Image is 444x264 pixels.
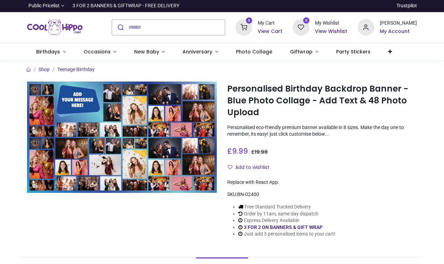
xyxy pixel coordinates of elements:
div: 3 FOR 2 BANNERS & GIFTWRAP - FREE DELIVERY [72,2,179,9]
span: Public Pricelist [28,2,60,9]
a: Anniversary [174,43,227,61]
span: Photo Collage [236,48,272,55]
span: Occasions [84,48,111,55]
div: My Cart [258,20,282,27]
li: Express Delivery Available [238,217,335,224]
button: Submit [112,20,128,35]
sup: 0 [246,17,253,24]
span: 9.99 [232,146,248,156]
span: 19.98 [255,148,268,155]
img: Cool Hippo [27,18,83,37]
span: Anniversary [182,48,212,55]
a: 3 FOR 2 ON BANNERS & GIFT WRAP [244,224,323,230]
span: £ [251,148,268,155]
span: £ [227,146,248,156]
a: My Account [380,28,417,35]
a: 0 [236,24,252,29]
a: Giftwrap [281,43,327,61]
i: Add to wishlist [228,165,232,170]
a: Birthdays [27,43,75,61]
span: New Baby [134,48,159,55]
div: [PERSON_NAME] [380,20,417,27]
div: Replace with React App. [227,179,417,186]
button: Add to wishlistAdd to wishlist [227,162,275,173]
a: 0 [293,24,309,29]
li: Free Standard Tracked Delivery [238,204,335,211]
a: View Cart [258,28,282,35]
a: Public Pricelist [27,2,64,9]
sup: 0 [303,17,310,24]
span: BN-02400 [237,191,259,197]
h1: Personalised Birthday Backdrop Banner - Blue Photo Collage - Add Text & 48 Photo Upload [227,83,417,119]
p: Personalised eco-friendly premium banner available in 8 sizes. Make the day one to remember, its ... [227,124,417,138]
a: View Wishlist [315,28,347,35]
img: Personalised Birthday Backdrop Banner - Blue Photo Collage - Add Text & 48 Photo Upload [27,82,217,193]
a: Trustpilot [396,2,417,9]
a: Occasions [75,43,125,61]
li: Just add 3 personalised items to your cart! [238,231,335,238]
a: Logo of Cool Hippo [27,18,83,37]
span: Party Stickers [336,48,370,55]
a: Teenage Birthday [57,67,95,72]
div: My Wishlist [315,20,347,27]
div: SKU: [227,191,417,198]
a: New Baby [125,43,174,61]
a: Shop [39,67,50,72]
span: Birthdays [36,48,60,55]
span: Giftwrap [290,48,313,55]
li: Order by 11am, same day dispatch [238,211,335,218]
